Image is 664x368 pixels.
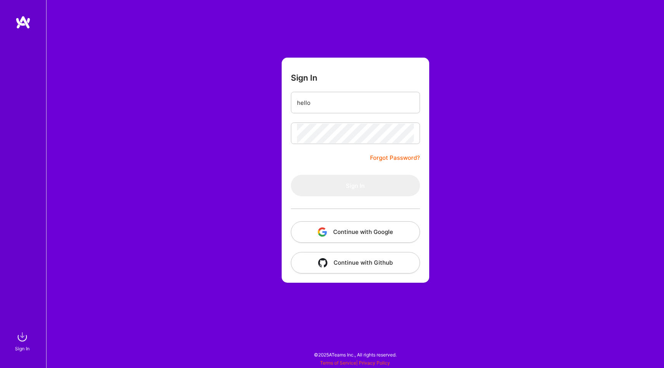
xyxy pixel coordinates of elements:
[291,252,420,274] button: Continue with Github
[318,227,327,237] img: icon
[46,345,664,364] div: © 2025 ATeams Inc., All rights reserved.
[291,73,317,83] h3: Sign In
[359,360,390,366] a: Privacy Policy
[16,329,30,353] a: sign inSign In
[15,15,31,29] img: logo
[370,153,420,162] a: Forgot Password?
[320,360,390,366] span: |
[320,360,356,366] a: Terms of Service
[15,345,30,353] div: Sign In
[291,221,420,243] button: Continue with Google
[297,93,414,113] input: Email...
[15,329,30,345] img: sign in
[291,175,420,196] button: Sign In
[318,258,327,267] img: icon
